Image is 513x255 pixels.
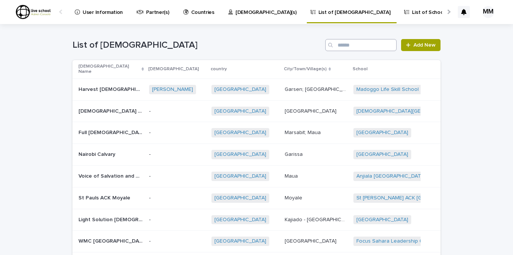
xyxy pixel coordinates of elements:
[72,122,441,144] tr: Full [DEMOGRAPHIC_DATA][GEOGRAPHIC_DATA]Full [DEMOGRAPHIC_DATA][GEOGRAPHIC_DATA] -[GEOGRAPHIC_DAT...
[149,151,205,158] p: -
[72,78,441,100] tr: Harvest [DEMOGRAPHIC_DATA] [DEMOGRAPHIC_DATA], [GEOGRAPHIC_DATA], [GEOGRAPHIC_DATA]Harvest [DEMOG...
[214,86,266,93] a: [GEOGRAPHIC_DATA]
[214,173,266,180] a: [GEOGRAPHIC_DATA]
[214,195,266,201] a: [GEOGRAPHIC_DATA]
[78,237,145,244] p: WMC [GEOGRAPHIC_DATA] and The Horn
[214,238,266,244] a: [GEOGRAPHIC_DATA]
[356,86,419,93] a: Madoggo Life Skill School
[78,85,145,93] p: Harvest Christian church, PE, SA
[149,195,205,201] p: -
[214,130,266,136] a: [GEOGRAPHIC_DATA]
[401,39,441,51] a: Add New
[356,173,425,180] a: Anjiala [GEOGRAPHIC_DATA]
[214,151,266,158] a: [GEOGRAPHIC_DATA]
[285,193,304,201] p: Moyale
[214,108,266,115] a: [GEOGRAPHIC_DATA]
[149,173,205,180] p: -
[285,237,338,244] p: [GEOGRAPHIC_DATA]
[72,165,441,187] tr: Voice of Salvation and HealingVoice of Salvation and Healing -[GEOGRAPHIC_DATA] MauaMaua Anjiala ...
[356,195,468,201] a: St [PERSON_NAME] ACK [GEOGRAPHIC_DATA]
[325,39,397,51] input: Search
[356,217,408,223] a: [GEOGRAPHIC_DATA]
[284,65,327,73] p: City/Town/Village(s)
[482,6,494,18] div: MM
[78,172,145,180] p: Voice of Salvation and Healing
[15,5,51,20] img: R9sz75l8Qv2hsNfpjweZ
[285,128,322,136] p: Marsabit; Maua
[78,215,145,223] p: Light Solution Church Olomayiana
[72,209,441,231] tr: Light Solution [DEMOGRAPHIC_DATA] OlomayianaLight Solution [DEMOGRAPHIC_DATA] Olomayiana -[GEOGRA...
[285,85,349,93] p: Garsen; Faza Island; Faza Isle; Garissa; Likoni
[214,217,266,223] a: [GEOGRAPHIC_DATA]
[285,107,338,115] p: [GEOGRAPHIC_DATA]
[149,108,205,115] p: -
[78,193,132,201] p: St Pauls ACK Moyale
[211,65,227,73] p: country
[72,100,441,122] tr: [DEMOGRAPHIC_DATA] worship Centre[DEMOGRAPHIC_DATA] worship Centre -[GEOGRAPHIC_DATA] [GEOGRAPHIC...
[353,65,368,73] p: School
[413,42,436,48] span: Add New
[149,217,205,223] p: -
[356,151,408,158] a: [GEOGRAPHIC_DATA]
[72,40,322,51] h1: List of [DEMOGRAPHIC_DATA]
[356,238,436,244] a: Focus Sahara Leadership Centre
[356,130,408,136] a: [GEOGRAPHIC_DATA]
[72,231,441,252] tr: WMC [GEOGRAPHIC_DATA] and The HornWMC [GEOGRAPHIC_DATA] and The Horn -[GEOGRAPHIC_DATA] [GEOGRAPH...
[285,172,299,180] p: Maua
[148,65,199,73] p: [DEMOGRAPHIC_DATA]
[149,238,205,244] p: -
[285,215,349,223] p: Kajiado - [GEOGRAPHIC_DATA]
[72,187,441,209] tr: St Pauls ACK MoyaleSt Pauls ACK Moyale -[GEOGRAPHIC_DATA] MoyaleMoyale St [PERSON_NAME] ACK [GEOG...
[149,130,205,136] p: -
[78,128,145,136] p: Full [DEMOGRAPHIC_DATA][GEOGRAPHIC_DATA]
[78,107,145,115] p: [DEMOGRAPHIC_DATA] worship Centre
[285,150,304,158] p: Garissa
[78,150,117,158] p: Nairobi Calvary
[152,86,193,93] a: [PERSON_NAME]
[78,62,140,76] p: [DEMOGRAPHIC_DATA] Name
[356,108,464,115] a: [DEMOGRAPHIC_DATA][GEOGRAPHIC_DATA]
[72,144,441,166] tr: Nairobi CalvaryNairobi Calvary -[GEOGRAPHIC_DATA] GarissaGarissa [GEOGRAPHIC_DATA]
